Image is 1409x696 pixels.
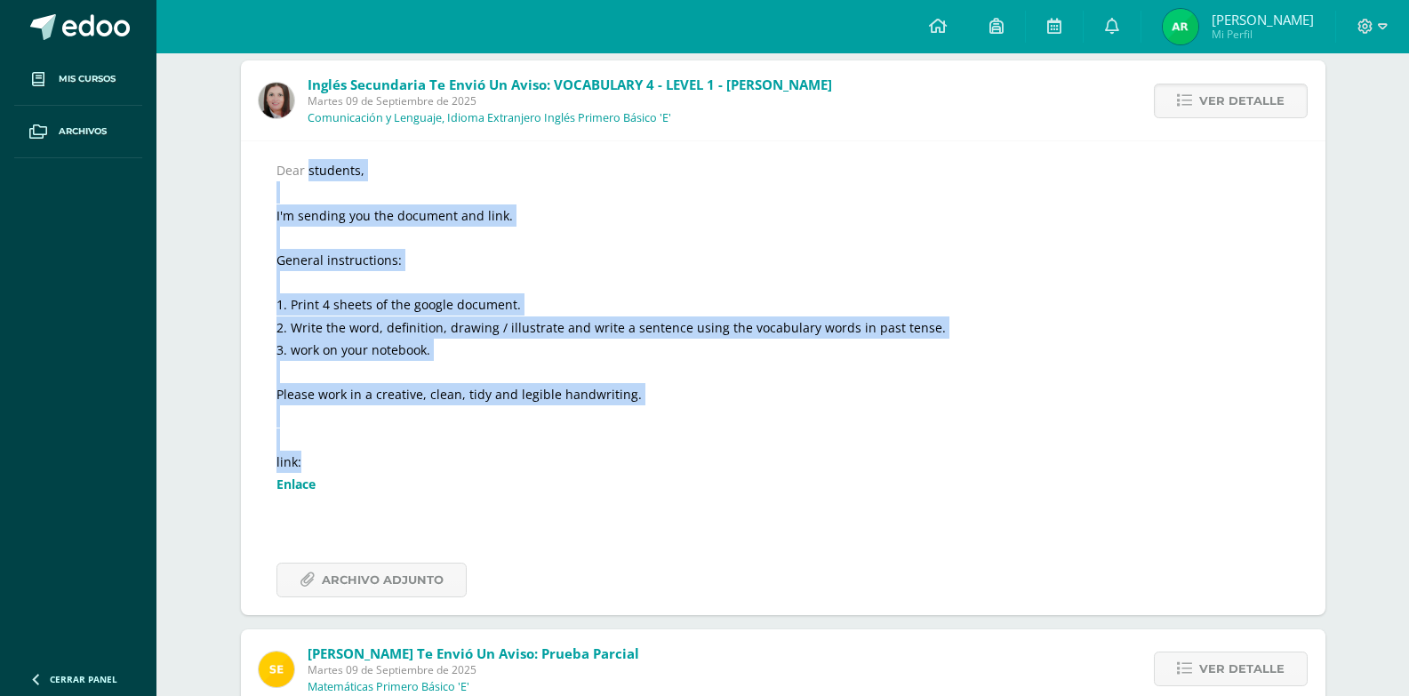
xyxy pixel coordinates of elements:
[1212,27,1314,42] span: Mi Perfil
[14,53,142,106] a: Mis cursos
[308,111,671,125] p: Comunicación y Lenguaje, Idioma Extranjero Inglés Primero Básico 'E'
[259,652,294,687] img: 03c2987289e60ca238394da5f82a525a.png
[1199,652,1285,685] span: Ver detalle
[276,476,316,492] a: Enlace
[322,564,444,596] span: Archivo Adjunto
[1199,84,1285,117] span: Ver detalle
[259,83,294,118] img: 8af0450cf43d44e38c4a1497329761f3.png
[1212,11,1314,28] span: [PERSON_NAME]
[308,76,832,93] span: Inglés Secundaria te envió un aviso: VOCABULARY 4 - LEVEL 1 - [PERSON_NAME]
[308,662,639,677] span: Martes 09 de Septiembre de 2025
[59,72,116,86] span: Mis cursos
[1163,9,1198,44] img: f9be7f22a6404b4052d7942012a20df2.png
[308,93,832,108] span: Martes 09 de Septiembre de 2025
[308,644,639,662] span: [PERSON_NAME] te envió un aviso: Prueba Parcial
[14,106,142,158] a: Archivos
[308,680,469,694] p: Matemáticas Primero Básico 'E'
[276,563,467,597] a: Archivo Adjunto
[59,124,107,139] span: Archivos
[50,673,117,685] span: Cerrar panel
[276,159,1290,597] div: Dear students, I'm sending you the document and link. General instructions: 1. Print 4 sheets of ...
